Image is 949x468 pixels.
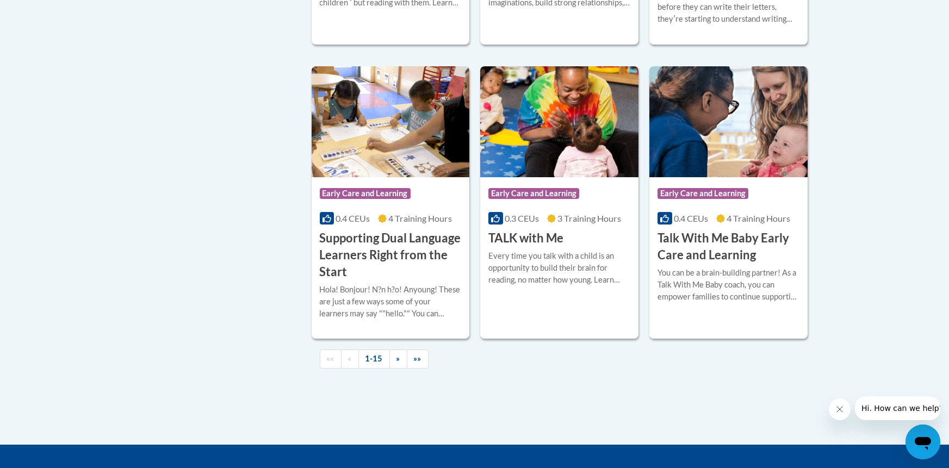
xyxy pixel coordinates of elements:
[414,354,421,363] span: »»
[658,230,799,264] h3: Talk With Me Baby Early Care and Learning
[358,350,390,369] a: 1-15
[327,354,334,363] span: ««
[348,354,352,363] span: «
[389,350,407,369] a: Next
[727,213,790,223] span: 4 Training Hours
[557,213,621,223] span: 3 Training Hours
[407,350,429,369] a: End
[480,66,638,339] a: Course LogoEarly Care and Learning0.3 CEUs3 Training Hours TALK with MeEvery time you talk with a...
[388,213,452,223] span: 4 Training Hours
[505,213,539,223] span: 0.3 CEUs
[320,284,462,320] div: Hola! Bonjour! N?n h?o! Anyoung! These are just a few ways some of your learners may say ""hello....
[320,350,342,369] a: Begining
[649,66,808,339] a: Course LogoEarly Care and Learning0.4 CEUs4 Training Hours Talk With Me Baby Early Care and Learn...
[480,66,638,177] img: Course Logo
[658,188,748,199] span: Early Care and Learning
[336,213,370,223] span: 0.4 CEUs
[320,230,462,280] h3: Supporting Dual Language Learners Right from the Start
[488,250,630,286] div: Every time you talk with a child is an opportunity to build their brain for reading, no matter ho...
[649,66,808,177] img: Course Logo
[905,425,940,459] iframe: Button to launch messaging window
[658,267,799,303] div: You can be a brain-building partner! As a Talk With Me Baby coach, you can empower families to co...
[488,230,563,247] h3: TALK with Me
[7,8,88,16] span: Hi. How can we help?
[855,396,940,420] iframe: Message from company
[312,66,470,339] a: Course LogoEarly Care and Learning0.4 CEUs4 Training Hours Supporting Dual Language Learners Righ...
[488,188,579,199] span: Early Care and Learning
[312,66,470,177] img: Course Logo
[674,213,708,223] span: 0.4 CEUs
[829,398,851,420] iframe: Close message
[320,188,411,199] span: Early Care and Learning
[396,354,400,363] span: »
[341,350,359,369] a: Previous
